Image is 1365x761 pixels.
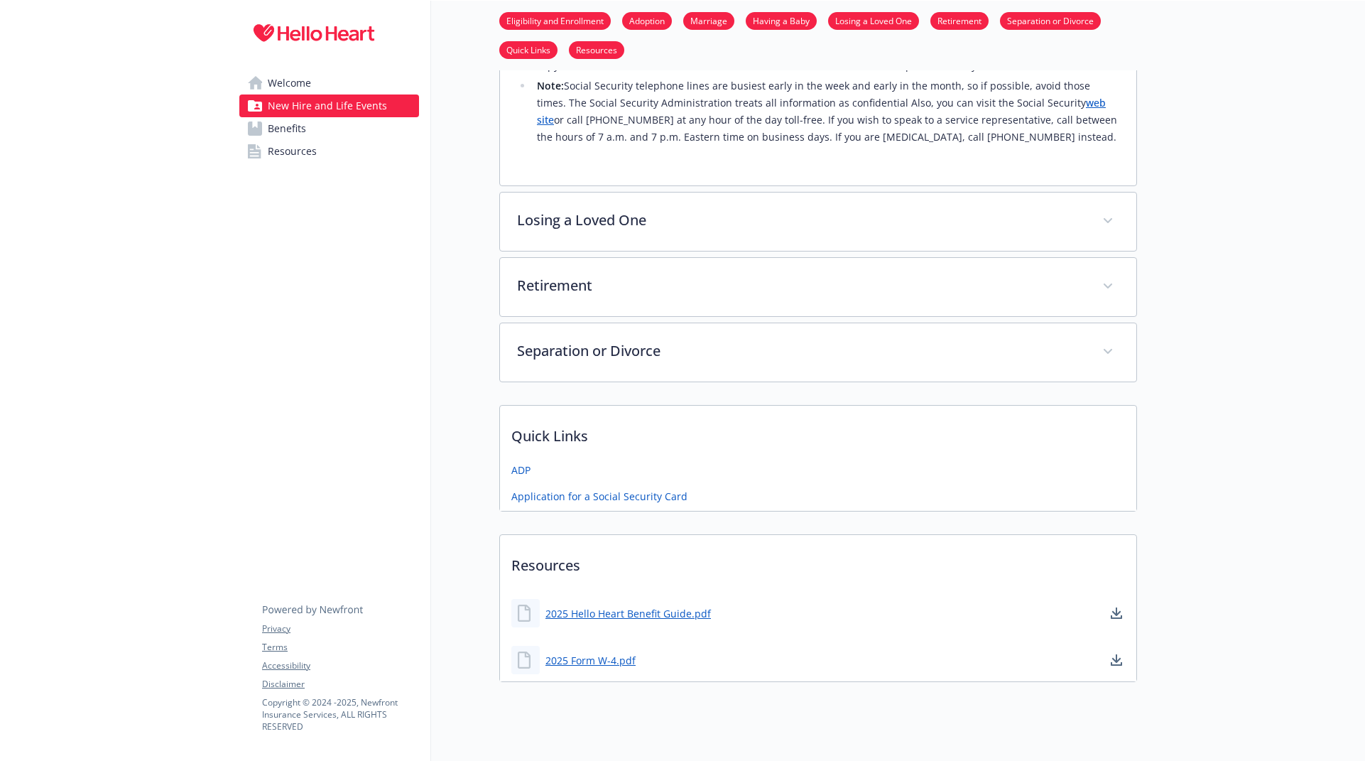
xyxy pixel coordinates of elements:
strong: Note: [537,79,564,92]
a: Quick Links [499,43,558,56]
span: Resources [268,140,317,163]
a: ADP [511,463,531,477]
p: Quick Links [500,406,1136,458]
a: Eligibility and Enrollment [499,14,611,27]
div: Separation or Divorce [500,323,1136,382]
a: Privacy [262,622,418,635]
a: download document [1108,652,1125,669]
a: Application for a Social Security Card [511,489,687,504]
a: Losing a Loved One [828,14,919,27]
a: 2025 Form W-4.pdf [545,653,636,668]
a: download document [1108,605,1125,622]
a: Welcome [239,72,419,95]
a: Retirement [930,14,989,27]
a: 2025 Hello Heart Benefit Guide.pdf [545,606,711,621]
p: Retirement [517,275,1085,296]
a: Marriage [683,14,734,27]
a: Having a Baby [746,14,817,27]
p: Copyright © 2024 - 2025 , Newfront Insurance Services, ALL RIGHTS RESERVED [262,696,418,733]
a: Resources [239,140,419,163]
span: Welcome [268,72,311,95]
a: New Hire and Life Events [239,95,419,117]
li: Social Security telephone lines are busiest early in the week and early in the month, so if possi... [533,77,1119,146]
span: Benefits [268,117,306,140]
a: Benefits [239,117,419,140]
p: Losing a Loved One [517,210,1085,231]
p: Separation or Divorce [517,340,1085,362]
div: Retirement [500,258,1136,316]
a: Accessibility [262,659,418,672]
a: Terms [262,641,418,654]
a: Resources [569,43,624,56]
span: New Hire and Life Events [268,95,387,117]
a: Disclaimer [262,678,418,691]
div: Losing a Loved One [500,193,1136,251]
a: Adoption [622,14,672,27]
a: Separation or Divorce [1000,14,1101,27]
p: Resources [500,535,1136,588]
